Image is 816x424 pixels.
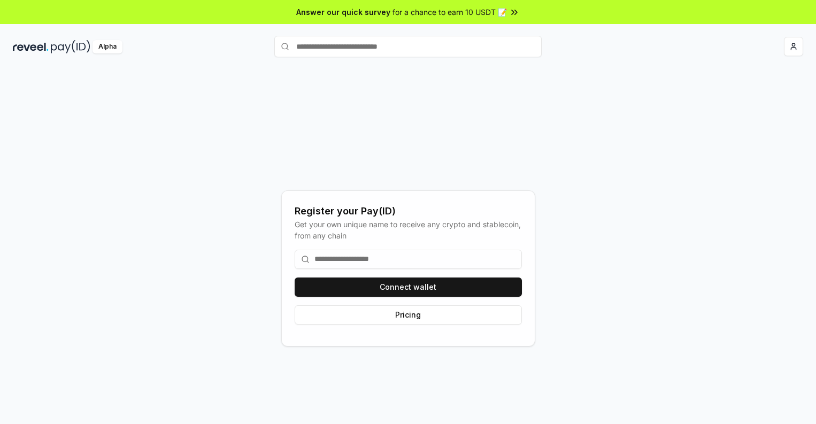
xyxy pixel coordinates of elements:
div: Get your own unique name to receive any crypto and stablecoin, from any chain [295,219,522,241]
button: Pricing [295,305,522,325]
span: Answer our quick survey [296,6,390,18]
img: reveel_dark [13,40,49,53]
div: Register your Pay(ID) [295,204,522,219]
span: for a chance to earn 10 USDT 📝 [392,6,507,18]
div: Alpha [93,40,122,53]
button: Connect wallet [295,277,522,297]
img: pay_id [51,40,90,53]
